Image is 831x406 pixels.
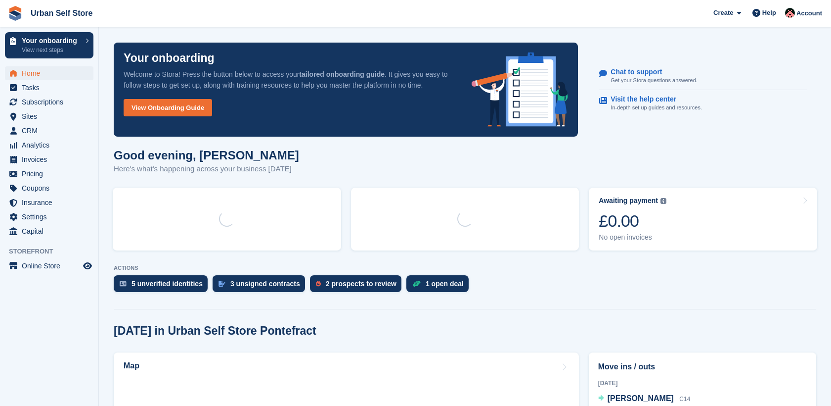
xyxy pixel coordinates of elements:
[22,167,81,181] span: Pricing
[124,361,139,370] h2: Map
[22,210,81,224] span: Settings
[22,37,81,44] p: Your onboarding
[114,324,316,338] h2: [DATE] in Urban Self Store Pontefract
[598,393,691,406] a: [PERSON_NAME] C14
[299,70,385,78] strong: tailored onboarding guide
[599,63,807,90] a: Chat to support Get your Stora questions answered.
[326,280,396,288] div: 2 prospects to review
[22,81,81,95] span: Tasks
[5,167,93,181] a: menu
[589,188,817,251] a: Awaiting payment £0.00 No open invoices
[114,265,816,271] p: ACTIONS
[22,46,81,54] p: View next steps
[426,280,464,288] div: 1 open deal
[22,109,81,123] span: Sites
[114,149,299,162] h1: Good evening, [PERSON_NAME]
[660,198,666,204] img: icon-info-grey-7440780725fd019a000dd9b08b2336e03edf1995a4989e88bcd33f0948082b44.svg
[598,361,807,373] h2: Move ins / outs
[472,52,569,127] img: onboarding-info-6c161a55d2c0e0a8cae90662b2fe09162a5109e8cc188191df67fb4f79e88e88.svg
[230,280,300,288] div: 3 unsigned contracts
[219,281,225,287] img: contract_signature_icon-13c848040528278c33f63329250d36e43548de30e8caae1d1a13099fd9432cc5.svg
[713,8,733,18] span: Create
[124,99,212,116] a: View Onboarding Guide
[120,281,127,287] img: verify_identity-adf6edd0f0f0b5bbfe63781bf79b02c33cf7c696d77639b501bdc392416b5a36.svg
[611,76,697,85] p: Get your Stora questions answered.
[22,138,81,152] span: Analytics
[22,66,81,80] span: Home
[5,95,93,109] a: menu
[114,163,299,175] p: Here's what's happening across your business [DATE]
[679,396,690,403] span: C14
[796,8,822,18] span: Account
[5,210,93,224] a: menu
[599,211,666,231] div: £0.00
[5,196,93,209] a: menu
[9,247,98,256] span: Storefront
[5,152,93,166] a: menu
[82,260,93,272] a: Preview store
[131,280,203,288] div: 5 unverified identities
[762,8,776,18] span: Help
[22,95,81,109] span: Subscriptions
[608,394,674,403] span: [PERSON_NAME]
[22,259,81,273] span: Online Store
[599,90,807,117] a: Visit the help center In-depth set up guides and resources.
[5,181,93,195] a: menu
[611,103,702,112] p: In-depth set up guides and resources.
[599,197,658,205] div: Awaiting payment
[22,152,81,166] span: Invoices
[124,52,215,64] p: Your onboarding
[611,68,689,76] p: Chat to support
[27,5,96,21] a: Urban Self Store
[5,81,93,95] a: menu
[5,66,93,80] a: menu
[22,124,81,138] span: CRM
[22,196,81,209] span: Insurance
[5,124,93,138] a: menu
[5,109,93,123] a: menu
[5,224,93,238] a: menu
[316,281,321,287] img: prospect-51fa495bee0391a8d652442698ab0144808aea92771e9ea1ae160a38d050c398.svg
[412,280,421,287] img: deal-1b604bf984904fb50ccaf53a9ad4b4a5d6e5aea283cecdc64d6e3604feb123c2.svg
[213,275,310,297] a: 3 unsigned contracts
[406,275,474,297] a: 1 open deal
[114,275,213,297] a: 5 unverified identities
[8,6,23,21] img: stora-icon-8386f47178a22dfd0bd8f6a31ec36ba5ce8667c1dd55bd0f319d3a0aa187defe.svg
[310,275,406,297] a: 2 prospects to review
[599,233,666,242] div: No open invoices
[5,138,93,152] a: menu
[5,259,93,273] a: menu
[598,379,807,388] div: [DATE]
[22,224,81,238] span: Capital
[785,8,795,18] img: Josh Marshall
[22,181,81,195] span: Coupons
[5,32,93,58] a: Your onboarding View next steps
[124,69,456,91] p: Welcome to Stora! Press the button below to access your . It gives you easy to follow steps to ge...
[611,95,694,103] p: Visit the help center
